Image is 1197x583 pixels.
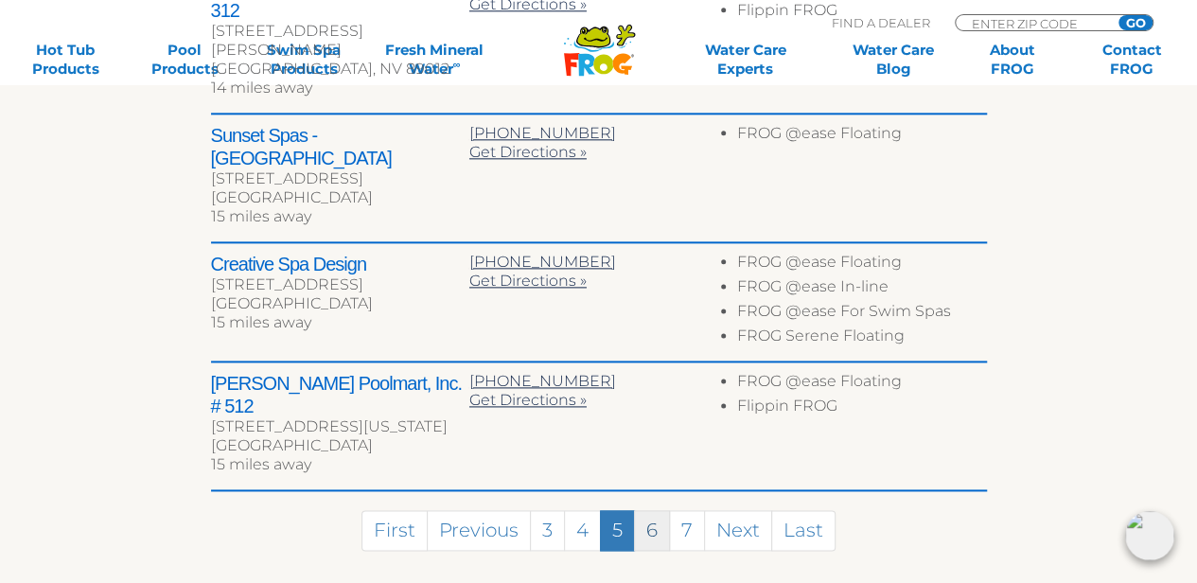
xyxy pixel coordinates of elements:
a: 5 [600,510,635,551]
a: First [361,510,428,551]
a: Previous [427,510,531,551]
li: FROG @ease In-line [737,277,986,302]
a: PoolProducts [138,41,231,79]
div: [GEOGRAPHIC_DATA] [211,188,469,207]
li: FROG @ease Floating [737,124,986,149]
span: 15 miles away [211,455,311,473]
a: 4 [564,510,601,551]
a: [PHONE_NUMBER] [469,372,616,390]
li: Flippin FROG [737,397,986,421]
a: Last [771,510,836,551]
span: 15 miles away [211,207,311,225]
div: [STREET_ADDRESS] [211,169,469,188]
span: 14 miles away [211,79,312,97]
a: Get Directions » [469,272,587,290]
li: FROG Serene Floating [737,327,986,351]
div: [STREET_ADDRESS] [211,275,469,294]
a: [PHONE_NUMBER] [469,253,616,271]
a: 3 [530,510,565,551]
div: [GEOGRAPHIC_DATA] [211,436,469,455]
div: [STREET_ADDRESS][PERSON_NAME] [211,22,469,60]
li: FROG @ease For Swim Spas [737,302,986,327]
a: Get Directions » [469,391,587,409]
a: Hot TubProducts [19,41,112,79]
div: [GEOGRAPHIC_DATA] [211,294,469,313]
input: Zip Code Form [970,15,1098,31]
span: 15 miles away [211,313,311,331]
h2: [PERSON_NAME] Poolmart, Inc. # 512 [211,372,469,417]
h2: Sunset Spas - [GEOGRAPHIC_DATA] [211,124,469,169]
a: ContactFROG [1085,41,1178,79]
input: GO [1118,15,1153,30]
li: FROG @ease Floating [737,253,986,277]
div: [GEOGRAPHIC_DATA], NV 89012 [211,60,469,79]
a: 7 [669,510,705,551]
li: Flippin FROG [737,1,986,26]
a: 6 [634,510,670,551]
div: [STREET_ADDRESS][US_STATE] [211,417,469,436]
img: openIcon [1125,511,1174,560]
a: Next [704,510,772,551]
a: Get Directions » [469,143,587,161]
a: AboutFROG [966,41,1059,79]
li: FROG @ease Floating [737,372,986,397]
a: [PHONE_NUMBER] [469,124,616,142]
h2: Creative Spa Design [211,253,469,275]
